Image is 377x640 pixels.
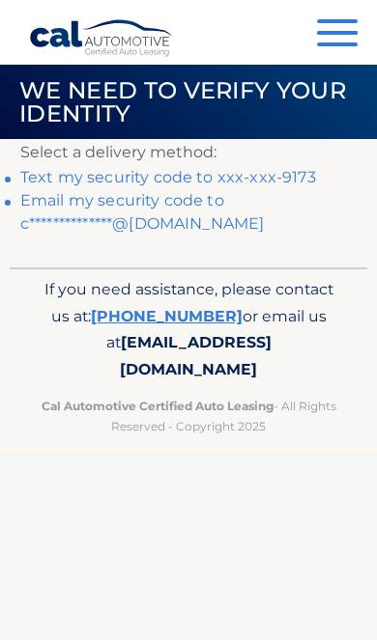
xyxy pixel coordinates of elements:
[317,19,358,51] button: Menu
[39,276,339,384] p: If you need assistance, please contact us at: or email us at
[120,333,272,378] span: [EMAIL_ADDRESS][DOMAIN_NAME]
[42,399,274,413] strong: Cal Automotive Certified Auto Leasing
[19,76,346,127] span: We need to verify your identity
[39,396,339,436] p: - All Rights Reserved - Copyright 2025
[91,307,243,325] a: [PHONE_NUMBER]
[20,139,357,166] p: Select a delivery method:
[20,168,316,186] a: Text my security code to xxx-xxx-9173
[29,19,174,68] a: Cal Automotive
